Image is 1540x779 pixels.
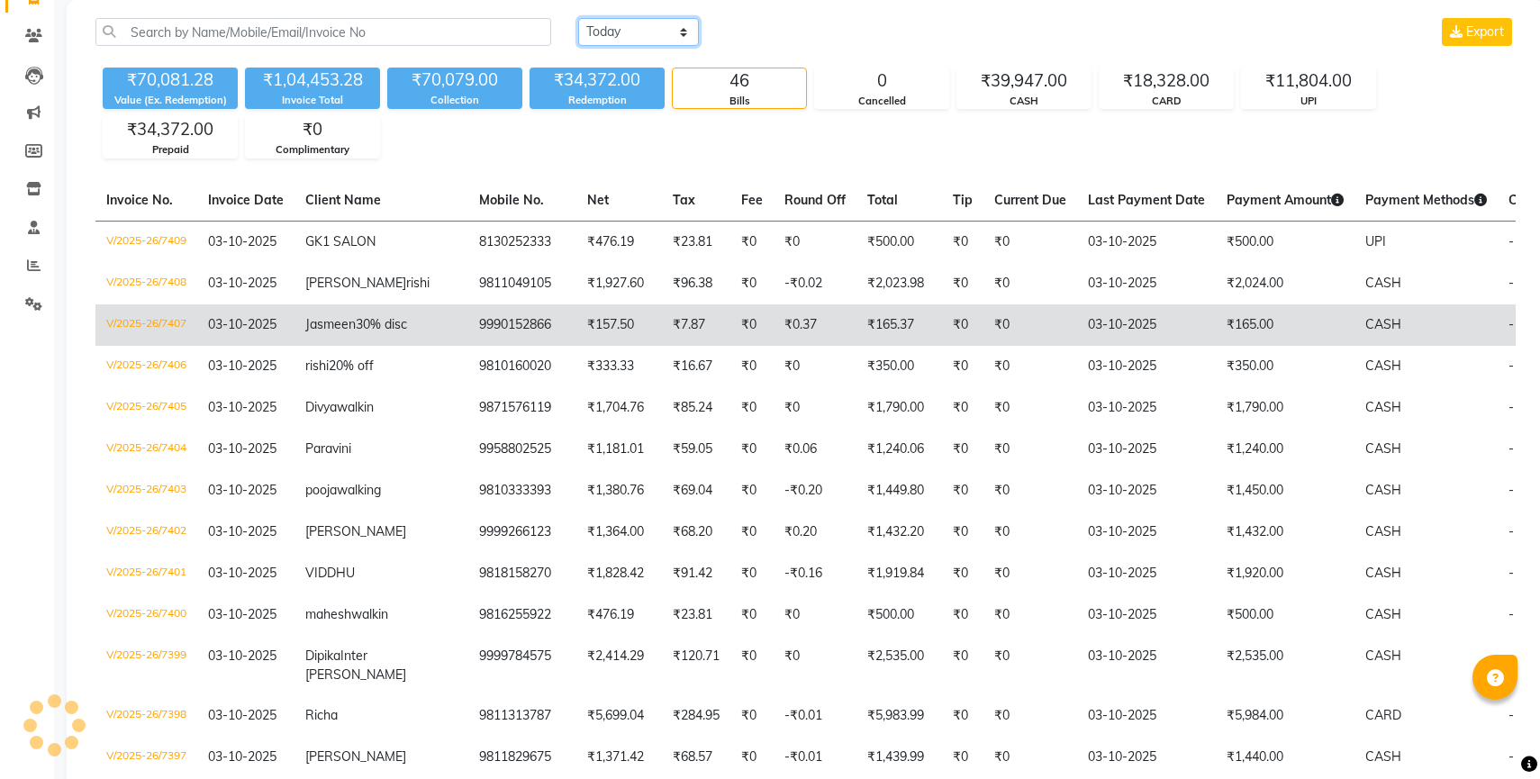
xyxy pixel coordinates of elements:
[856,221,942,263] td: ₹500.00
[1077,695,1216,737] td: 03-10-2025
[406,275,430,291] span: rishi
[942,594,983,636] td: ₹0
[95,263,197,304] td: V/2025-26/7408
[208,523,276,539] span: 03-10-2025
[305,275,406,291] span: [PERSON_NAME]
[208,565,276,581] span: 03-10-2025
[730,263,774,304] td: ₹0
[1508,399,1514,415] span: -
[1077,512,1216,553] td: 03-10-2025
[95,346,197,387] td: V/2025-26/7406
[983,553,1077,594] td: ₹0
[1508,606,1514,622] span: -
[468,512,576,553] td: 9999266123
[730,470,774,512] td: ₹0
[662,737,730,778] td: ₹68.57
[1216,387,1354,429] td: ₹1,790.00
[576,346,662,387] td: ₹333.33
[730,553,774,594] td: ₹0
[305,648,340,664] span: Dipika
[1216,263,1354,304] td: ₹2,024.00
[774,429,856,470] td: ₹0.06
[1365,233,1386,249] span: UPI
[1077,304,1216,346] td: 03-10-2025
[942,737,983,778] td: ₹0
[387,93,522,108] div: Collection
[774,387,856,429] td: ₹0
[957,68,1091,94] div: ₹39,947.00
[468,470,576,512] td: 9810333393
[208,275,276,291] span: 03-10-2025
[337,482,381,498] span: walking
[1216,470,1354,512] td: ₹1,450.00
[673,94,806,109] div: Bills
[867,192,898,208] span: Total
[942,304,983,346] td: ₹0
[95,18,551,46] input: Search by Name/Mobile/Email/Invoice No
[983,512,1077,553] td: ₹0
[942,263,983,304] td: ₹0
[662,429,730,470] td: ₹59.05
[1077,346,1216,387] td: 03-10-2025
[856,512,942,553] td: ₹1,432.20
[1365,606,1401,622] span: CASH
[95,387,197,429] td: V/2025-26/7405
[774,512,856,553] td: ₹0.20
[305,565,355,581] span: VIDDHU
[662,553,730,594] td: ₹91.42
[730,346,774,387] td: ₹0
[1365,316,1401,332] span: CASH
[305,358,329,374] span: rishi
[95,470,197,512] td: V/2025-26/7403
[856,429,942,470] td: ₹1,240.06
[942,346,983,387] td: ₹0
[662,636,730,695] td: ₹120.71
[208,399,276,415] span: 03-10-2025
[662,346,730,387] td: ₹16.67
[1077,263,1216,304] td: 03-10-2025
[662,470,730,512] td: ₹69.04
[1508,358,1514,374] span: -
[774,553,856,594] td: -₹0.16
[942,512,983,553] td: ₹0
[468,695,576,737] td: 9811313787
[1077,221,1216,263] td: 03-10-2025
[1100,94,1233,109] div: CARD
[730,429,774,470] td: ₹0
[95,429,197,470] td: V/2025-26/7404
[957,94,1091,109] div: CASH
[1365,275,1401,291] span: CASH
[305,606,351,622] span: mahesh
[1365,358,1401,374] span: CASH
[1100,68,1233,94] div: ₹18,328.00
[983,636,1077,695] td: ₹0
[942,470,983,512] td: ₹0
[856,387,942,429] td: ₹1,790.00
[305,192,381,208] span: Client Name
[337,399,374,415] span: walkin
[983,594,1077,636] td: ₹0
[576,553,662,594] td: ₹1,828.42
[983,387,1077,429] td: ₹0
[1216,512,1354,553] td: ₹1,432.00
[305,707,338,723] span: Richa
[208,606,276,622] span: 03-10-2025
[1365,707,1401,723] span: CARD
[983,737,1077,778] td: ₹0
[856,263,942,304] td: ₹2,023.98
[95,304,197,346] td: V/2025-26/7407
[815,94,948,109] div: Cancelled
[1442,18,1512,46] button: Export
[305,316,356,332] span: Jasmeen
[730,636,774,695] td: ₹0
[356,316,407,332] span: 30% disc
[351,606,388,622] span: walkin
[576,387,662,429] td: ₹1,704.76
[329,358,374,374] span: 20% off
[208,192,284,208] span: Invoice Date
[576,737,662,778] td: ₹1,371.42
[1508,275,1514,291] span: -
[662,594,730,636] td: ₹23.81
[815,68,948,94] div: 0
[479,192,544,208] span: Mobile No.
